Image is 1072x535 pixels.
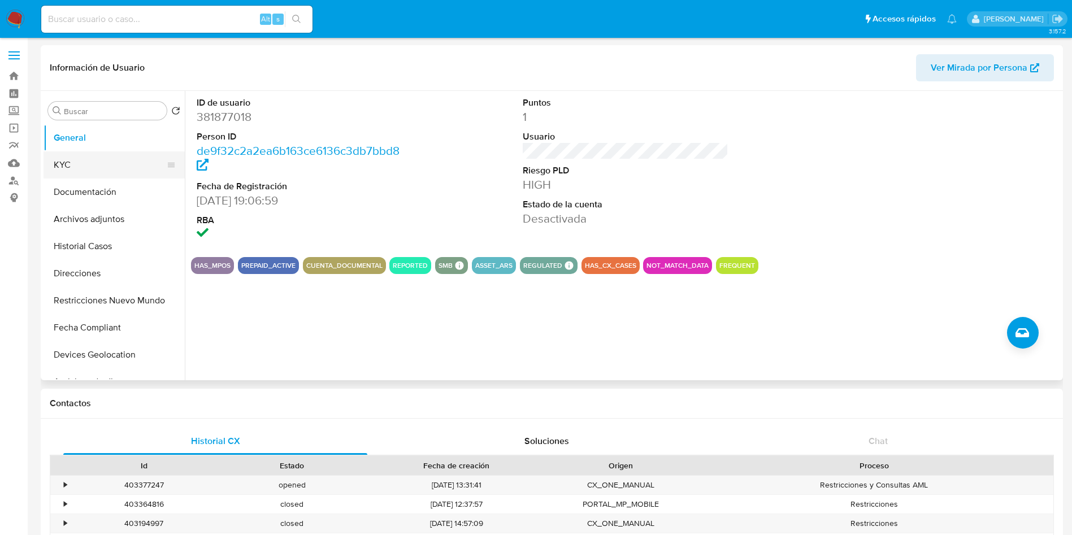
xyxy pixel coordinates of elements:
[44,233,185,260] button: Historial Casos
[64,518,67,529] div: •
[44,314,185,341] button: Fecha Compliant
[197,193,403,208] dd: [DATE] 19:06:59
[70,514,218,533] div: 403194997
[218,476,366,494] div: opened
[555,460,687,471] div: Origen
[64,106,162,116] input: Buscar
[70,476,218,494] div: 403377247
[695,476,1053,494] div: Restricciones y Consultas AML
[1052,13,1064,25] a: Salir
[50,398,1054,409] h1: Contactos
[523,164,729,177] dt: Riesgo PLD
[366,476,547,494] div: [DATE] 13:31:41
[197,131,403,143] dt: Person ID
[523,177,729,193] dd: HIGH
[947,14,957,24] a: Notificaciones
[931,54,1027,81] span: Ver Mirada por Persona
[50,62,145,73] h1: Información de Usuario
[524,434,569,447] span: Soluciones
[374,460,539,471] div: Fecha de creación
[547,495,695,514] div: PORTAL_MP_MOBILE
[44,206,185,233] button: Archivos adjuntos
[218,495,366,514] div: closed
[547,514,695,533] div: CX_ONE_MANUAL
[197,180,403,193] dt: Fecha de Registración
[44,151,176,179] button: KYC
[78,460,210,471] div: Id
[523,131,729,143] dt: Usuario
[197,109,403,125] dd: 381877018
[64,499,67,510] div: •
[523,109,729,125] dd: 1
[44,124,185,151] button: General
[197,214,403,227] dt: RBA
[261,14,270,24] span: Alt
[869,434,888,447] span: Chat
[70,495,218,514] div: 403364816
[695,495,1053,514] div: Restricciones
[191,434,240,447] span: Historial CX
[64,480,67,490] div: •
[873,13,936,25] span: Accesos rápidos
[523,211,729,227] dd: Desactivada
[523,198,729,211] dt: Estado de la cuenta
[984,14,1048,24] p: mariaeugenia.sanchez@mercadolibre.com
[44,260,185,287] button: Direcciones
[366,495,547,514] div: [DATE] 12:37:57
[285,11,308,27] button: search-icon
[366,514,547,533] div: [DATE] 14:57:09
[703,460,1045,471] div: Proceso
[276,14,280,24] span: s
[916,54,1054,81] button: Ver Mirada por Persona
[547,476,695,494] div: CX_ONE_MANUAL
[44,368,185,395] button: Anticipos de dinero
[695,514,1053,533] div: Restricciones
[44,341,185,368] button: Devices Geolocation
[218,514,366,533] div: closed
[523,97,729,109] dt: Puntos
[197,142,400,175] a: de9f32c2a2ea6b163ce6136c3db7bbd8
[44,179,185,206] button: Documentación
[53,106,62,115] button: Buscar
[171,106,180,119] button: Volver al orden por defecto
[41,12,313,27] input: Buscar usuario o caso...
[44,287,185,314] button: Restricciones Nuevo Mundo
[197,97,403,109] dt: ID de usuario
[226,460,358,471] div: Estado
